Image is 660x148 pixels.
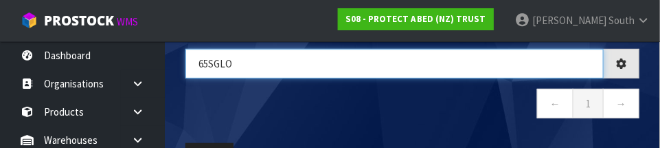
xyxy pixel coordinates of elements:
[117,15,138,28] small: WMS
[44,12,114,30] span: ProStock
[608,14,635,27] span: South
[603,89,639,118] a: →
[185,49,604,78] input: Search inventories
[185,89,639,123] nav: Page navigation
[21,12,38,29] img: cube-alt.png
[532,14,606,27] span: [PERSON_NAME]
[537,89,573,118] a: ←
[345,13,486,25] strong: S08 - PROTECT A BED (NZ) TRUST
[573,89,604,118] a: 1
[338,8,494,30] a: S08 - PROTECT A BED (NZ) TRUST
